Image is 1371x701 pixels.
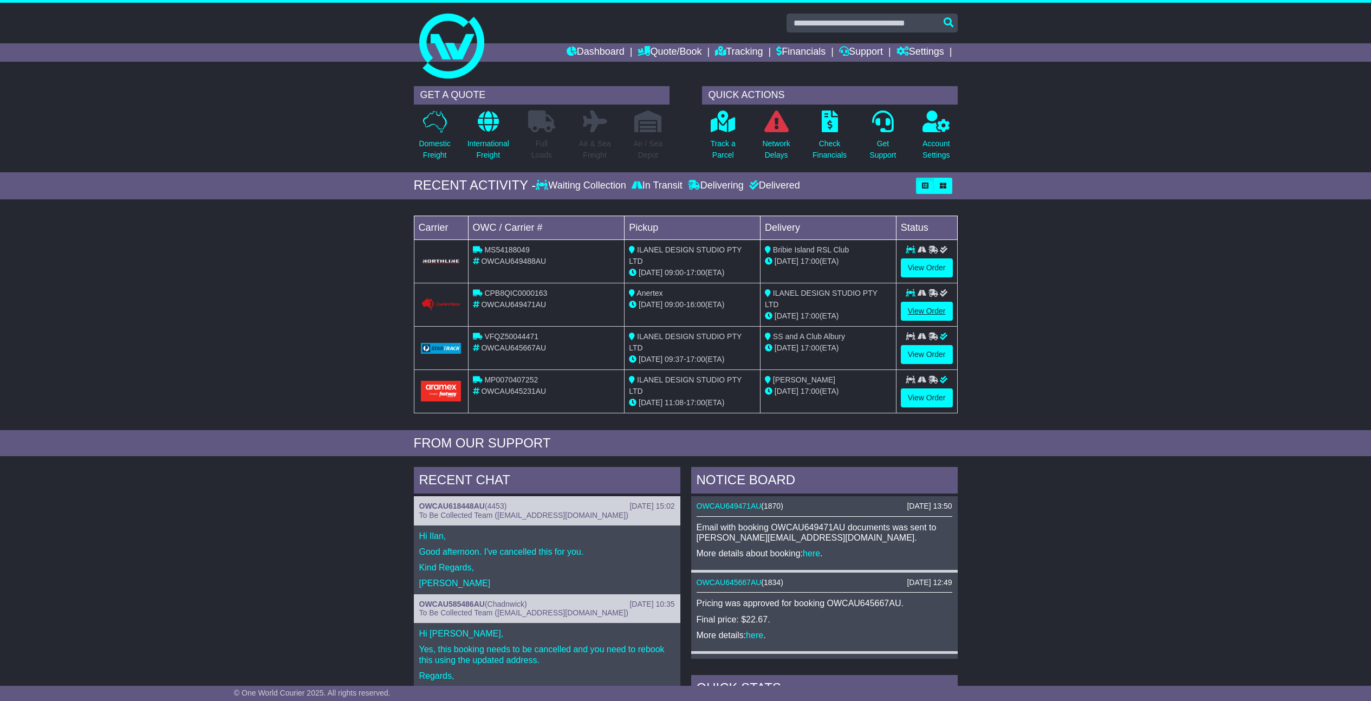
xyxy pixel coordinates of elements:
[629,502,674,511] div: [DATE] 15:02
[812,110,847,167] a: CheckFinancials
[414,467,680,496] div: RECENT CHAT
[715,43,763,62] a: Tracking
[419,502,675,511] div: ( )
[801,343,820,352] span: 17:00
[697,502,762,510] a: OWCAU649471AU
[419,502,485,510] a: OWCAU618448AU
[686,268,705,277] span: 17:00
[629,267,756,278] div: - (ETA)
[813,138,847,161] p: Check Financials
[484,332,538,341] span: VFQZ50044471
[775,343,798,352] span: [DATE]
[775,257,798,265] span: [DATE]
[686,300,705,309] span: 16:00
[665,355,684,364] span: 09:37
[629,180,685,192] div: In Transit
[801,311,820,320] span: 17:00
[710,110,736,167] a: Track aParcel
[629,245,742,265] span: ILANEL DESIGN STUDIO PTY LTD
[481,343,546,352] span: OWCAU645667AU
[685,180,746,192] div: Delivering
[419,138,450,161] p: Domestic Freight
[691,467,958,496] div: NOTICE BOARD
[414,86,670,105] div: GET A QUOTE
[896,43,944,62] a: Settings
[697,630,952,640] p: More details: .
[765,386,892,397] div: (ETA)
[481,300,546,309] span: OWCAU649471AU
[765,256,892,267] div: (ETA)
[776,43,826,62] a: Financials
[775,387,798,395] span: [DATE]
[639,398,662,407] span: [DATE]
[419,671,675,681] p: Regards,
[528,138,555,161] p: Full Loads
[421,381,462,401] img: Aramex.png
[414,216,468,239] td: Carrier
[762,110,790,167] a: NetworkDelays
[629,375,742,395] span: ILANEL DESIGN STUDIO PTY LTD
[686,355,705,364] span: 17:00
[629,600,674,609] div: [DATE] 10:35
[419,578,675,588] p: [PERSON_NAME]
[697,502,952,511] div: ( )
[639,300,662,309] span: [DATE]
[481,257,546,265] span: OWCAU649488AU
[484,289,547,297] span: CPB8QIC0000163
[697,548,952,559] p: More details about booking: .
[665,300,684,309] span: 09:00
[419,628,675,639] p: Hi [PERSON_NAME],
[421,258,462,265] img: GetCarrierServiceLogo
[901,345,953,364] a: View Order
[467,110,510,167] a: InternationalFreight
[414,436,958,451] div: FROM OUR SUPPORT
[629,299,756,310] div: - (ETA)
[760,216,896,239] td: Delivery
[414,178,536,193] div: RECENT ACTIVITY -
[629,397,756,408] div: - (ETA)
[746,180,800,192] div: Delivered
[665,398,684,407] span: 11:08
[775,311,798,320] span: [DATE]
[869,110,896,167] a: GetSupport
[579,138,611,161] p: Air & Sea Freight
[697,522,952,543] p: Email with booking OWCAU649471AU documents was sent to [PERSON_NAME][EMAIL_ADDRESS][DOMAIN_NAME].
[636,289,662,297] span: Anertex
[773,245,849,254] span: Bribie Island RSL Club
[839,43,883,62] a: Support
[697,598,952,608] p: Pricing was approved for booking OWCAU645667AU.
[764,502,781,510] span: 1870
[711,138,736,161] p: Track a Parcel
[922,110,951,167] a: AccountSettings
[421,298,462,311] img: GetCarrierServiceLogo
[765,310,892,322] div: (ETA)
[639,355,662,364] span: [DATE]
[419,547,675,557] p: Good afternoon. I've cancelled this for you.
[686,398,705,407] span: 17:00
[234,689,391,697] span: © One World Courier 2025. All rights reserved.
[634,138,663,161] p: Air / Sea Depot
[418,110,451,167] a: DomesticFreight
[762,138,790,161] p: Network Delays
[419,600,675,609] div: ( )
[488,600,524,608] span: Chadnwick
[629,332,742,352] span: ILANEL DESIGN STUDIO PTY LTD
[922,138,950,161] p: Account Settings
[764,578,781,587] span: 1834
[702,86,958,105] div: QUICK ACTIONS
[484,245,529,254] span: MS54188049
[488,502,504,510] span: 4453
[765,342,892,354] div: (ETA)
[801,387,820,395] span: 17:00
[629,354,756,365] div: - (ETA)
[907,578,952,587] div: [DATE] 12:49
[419,608,628,617] span: To Be Collected Team ([EMAIL_ADDRESS][DOMAIN_NAME])
[536,180,628,192] div: Waiting Collection
[567,43,625,62] a: Dashboard
[773,332,845,341] span: SS and A Club Albury
[419,644,675,665] p: Yes, this booking needs to be cancelled and you need to rebook this using the updated address.
[419,511,628,520] span: To Be Collected Team ([EMAIL_ADDRESS][DOMAIN_NAME])
[901,388,953,407] a: View Order
[419,562,675,573] p: Kind Regards,
[484,375,538,384] span: MP0070407252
